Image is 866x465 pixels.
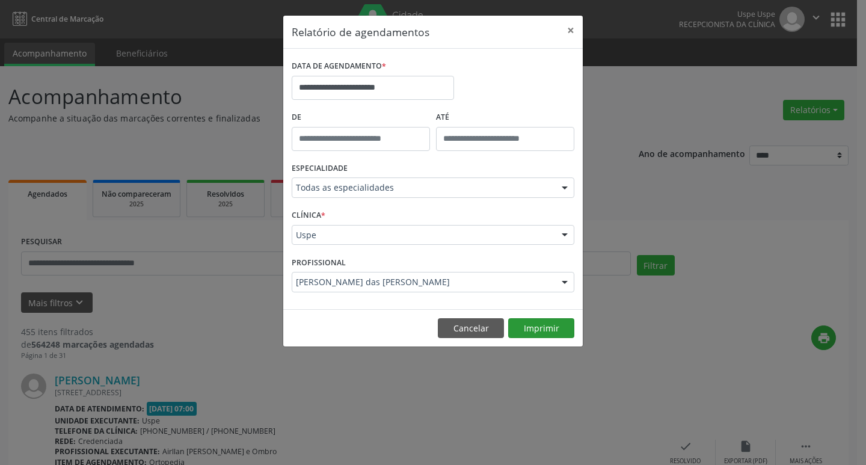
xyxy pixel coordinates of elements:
label: PROFISSIONAL [292,253,346,272]
span: [PERSON_NAME] das [PERSON_NAME] [296,276,550,288]
label: ATÉ [436,108,574,127]
button: Close [559,16,583,45]
label: ESPECIALIDADE [292,159,348,178]
label: DATA DE AGENDAMENTO [292,57,386,76]
span: Uspe [296,229,550,241]
button: Imprimir [508,318,574,339]
label: CLÍNICA [292,206,325,225]
span: Todas as especialidades [296,182,550,194]
label: De [292,108,430,127]
h5: Relatório de agendamentos [292,24,429,40]
button: Cancelar [438,318,504,339]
